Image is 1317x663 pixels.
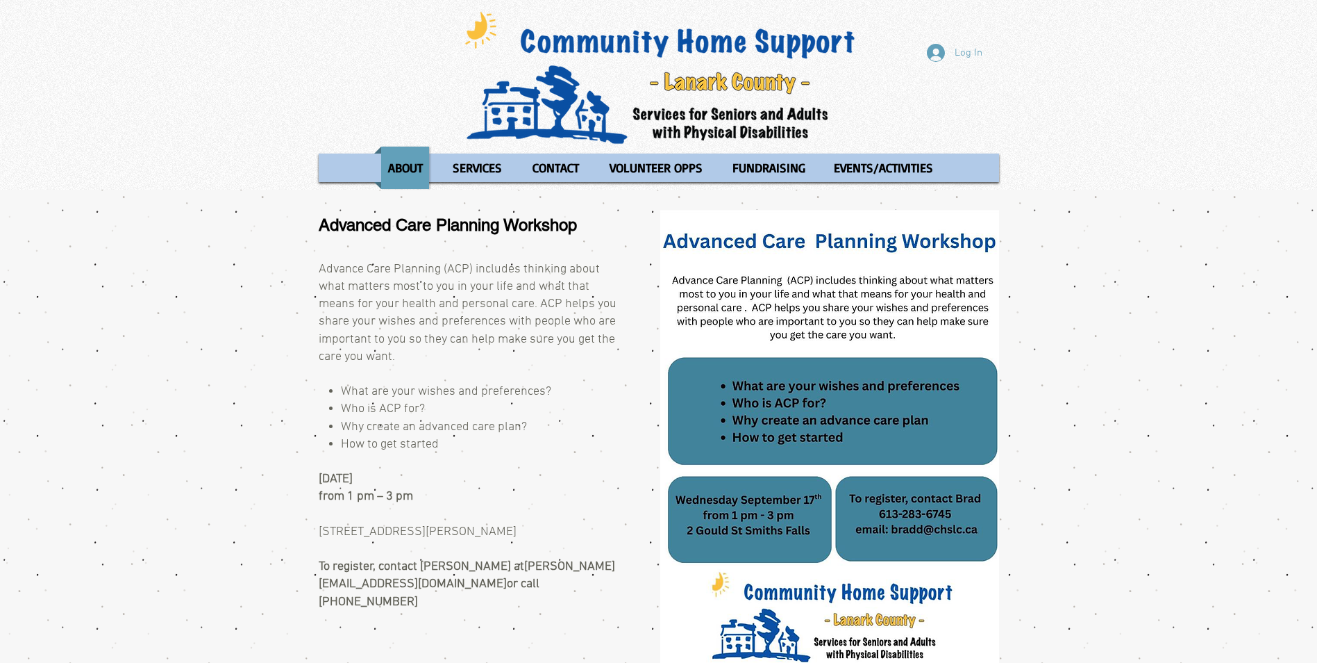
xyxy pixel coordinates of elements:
span: Who is ACP for? [341,402,425,416]
p: EVENTS/ACTIVITIES [828,147,939,189]
span: What are your wishes and preferences? [341,384,551,399]
span: [STREET_ADDRESS][PERSON_NAME] [319,525,517,539]
p: CONTACT [526,147,585,189]
a: VOLUNTEER OPPS [596,147,716,189]
a: CONTACT [519,147,593,189]
p: ABOUT [382,147,429,189]
button: Log In [917,40,992,66]
a: ABOUT [374,147,436,189]
span: Log In [950,46,987,60]
span: Advance Care Planning (ACP) includes thinking about what matters most to you in your life and wha... [319,262,616,364]
a: SERVICES [439,147,515,189]
a: EVENTS/ACTIVITIES [821,147,946,189]
p: FUNDRAISING [726,147,812,189]
nav: Site [319,147,999,189]
span: Why create an advanced care plan? [341,420,527,434]
span: To register, contact [PERSON_NAME] at or call [PHONE_NUMBER] [319,559,615,609]
span: Advanced Care Planning Workshop [319,215,577,234]
p: SERVICES [446,147,508,189]
span: [DATE] from 1 pm – 3 pm [319,472,413,504]
a: FUNDRAISING [719,147,817,189]
p: VOLUNTEER OPPS [603,147,709,189]
span: How to get started ​ [341,437,439,452]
